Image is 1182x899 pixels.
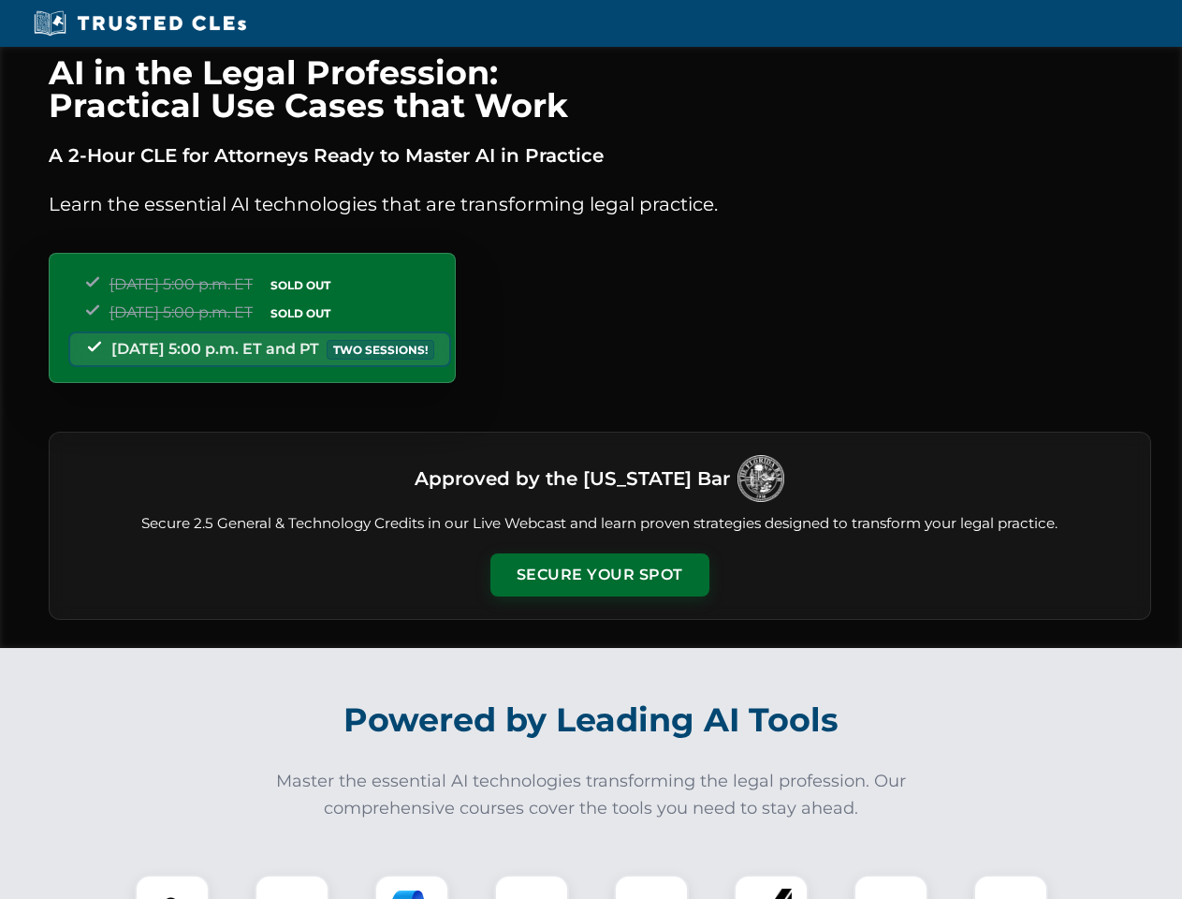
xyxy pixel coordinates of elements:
h1: AI in the Legal Profession: Practical Use Cases that Work [49,56,1151,122]
p: A 2-Hour CLE for Attorneys Ready to Master AI in Practice [49,140,1151,170]
img: Trusted CLEs [28,9,252,37]
p: Learn the essential AI technologies that are transforming legal practice. [49,189,1151,219]
span: [DATE] 5:00 p.m. ET [109,303,253,321]
button: Secure Your Spot [490,553,709,597]
span: [DATE] 5:00 p.m. ET [109,275,253,293]
span: SOLD OUT [264,303,337,323]
img: Logo [737,455,784,502]
p: Master the essential AI technologies transforming the legal profession. Our comprehensive courses... [264,768,919,822]
h3: Approved by the [US_STATE] Bar [415,462,730,495]
span: SOLD OUT [264,275,337,295]
p: Secure 2.5 General & Technology Credits in our Live Webcast and learn proven strategies designed ... [72,513,1128,535]
h2: Powered by Leading AI Tools [73,687,1110,753]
